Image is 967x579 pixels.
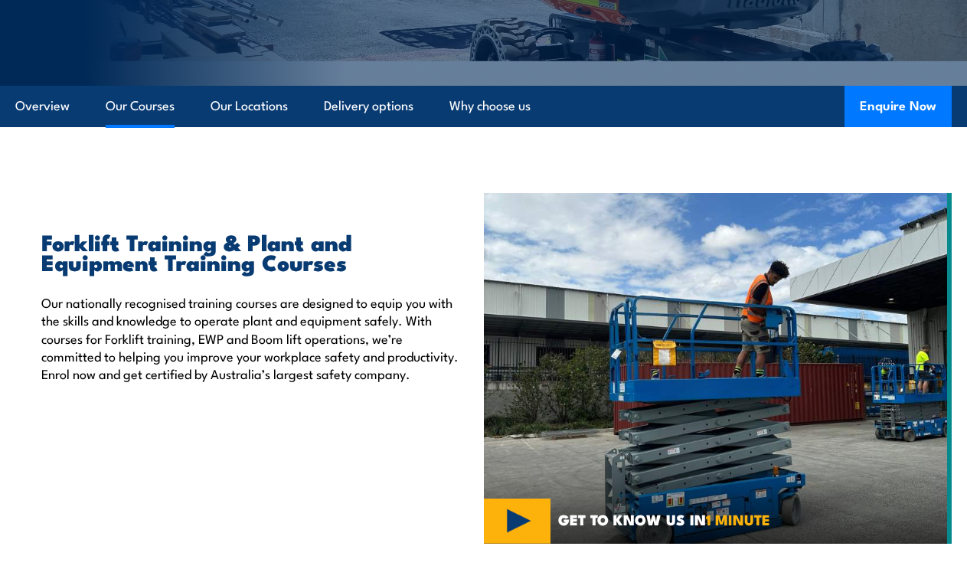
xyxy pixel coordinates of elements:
span: GET TO KNOW US IN [558,512,770,526]
img: Verification of Competency (VOC) for Elevating Work Platform (EWP) Under 11m [484,193,952,545]
a: Our Locations [211,86,288,126]
strong: 1 MINUTE [706,508,770,530]
h2: Forklift Training & Plant and Equipment Training Courses [41,231,461,271]
a: Why choose us [449,86,531,126]
a: Delivery options [324,86,413,126]
a: Our Courses [106,86,175,126]
a: Overview [15,86,70,126]
button: Enquire Now [844,86,952,127]
p: Our nationally recognised training courses are designed to equip you with the skills and knowledg... [41,293,461,383]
